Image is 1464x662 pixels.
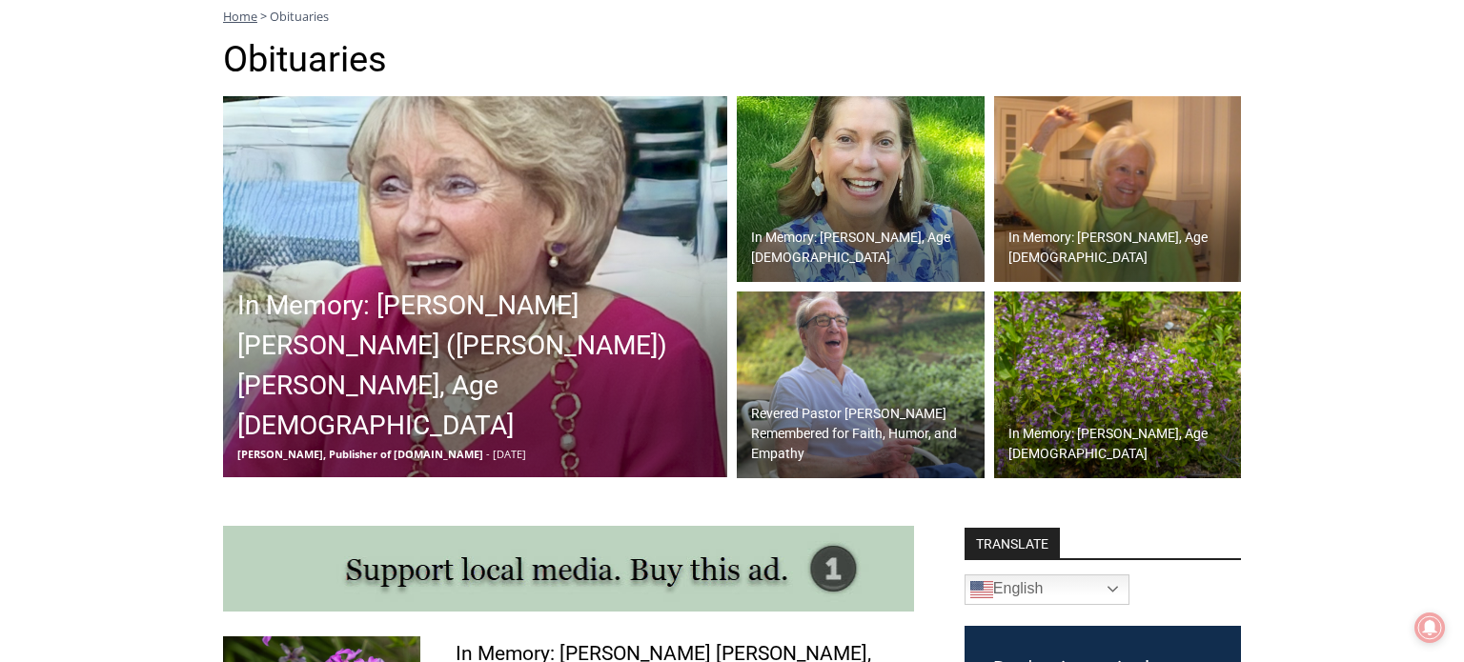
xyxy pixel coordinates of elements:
div: "I learned about the history of a place I’d honestly never considered even as a resident of [GEOG... [481,1,901,185]
h2: In Memory: [PERSON_NAME] [PERSON_NAME] ([PERSON_NAME]) [PERSON_NAME], Age [DEMOGRAPHIC_DATA] [237,286,722,446]
span: Open Tues. - Sun. [PHONE_NUMBER] [6,196,187,269]
a: In Memory: [PERSON_NAME], Age [DEMOGRAPHIC_DATA] [994,291,1242,478]
img: support local media, buy this ad [223,526,914,612]
img: Obituary - Maryanne Bardwil Lynch IMG_5518 [737,96,985,283]
span: [DATE] [493,447,526,461]
a: Revered Pastor [PERSON_NAME] Remembered for Faith, Humor, and Empathy [737,291,985,478]
span: [PERSON_NAME], Publisher of [DOMAIN_NAME] [237,447,483,461]
strong: TRANSLATE [965,528,1060,558]
a: Home [223,8,257,25]
span: > [260,8,267,25]
a: In Memory: [PERSON_NAME], Age [DEMOGRAPHIC_DATA] [994,96,1242,283]
img: Obituary - Barbara defrondeville [994,96,1242,283]
span: Intern @ [DOMAIN_NAME] [498,190,884,232]
img: en [970,578,993,601]
img: (PHOTO: Kim Eierman of EcoBeneficial designed and oversaw the installation of native plant beds f... [994,291,1242,478]
div: Located at [STREET_ADDRESS][PERSON_NAME] [195,119,271,228]
h1: Obituaries [223,38,1241,82]
a: Intern @ [DOMAIN_NAME] [458,185,924,237]
img: Obituary - Maureen Catherine Devlin Koecheler [223,96,727,477]
a: In Memory: [PERSON_NAME] [PERSON_NAME] ([PERSON_NAME]) [PERSON_NAME], Age [DEMOGRAPHIC_DATA] [PER... [223,96,727,477]
span: Obituaries [270,8,329,25]
img: Obituary - Donald Poole - 2 [737,291,985,478]
h2: In Memory: [PERSON_NAME], Age [DEMOGRAPHIC_DATA] [1008,228,1237,268]
h2: Revered Pastor [PERSON_NAME] Remembered for Faith, Humor, and Empathy [751,404,980,464]
a: English [965,574,1129,605]
span: - [486,447,490,461]
h2: In Memory: [PERSON_NAME], Age [DEMOGRAPHIC_DATA] [1008,424,1237,464]
a: Open Tues. - Sun. [PHONE_NUMBER] [1,191,192,237]
h2: In Memory: [PERSON_NAME], Age [DEMOGRAPHIC_DATA] [751,228,980,268]
nav: Breadcrumbs [223,7,1241,26]
a: In Memory: [PERSON_NAME], Age [DEMOGRAPHIC_DATA] [737,96,985,283]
